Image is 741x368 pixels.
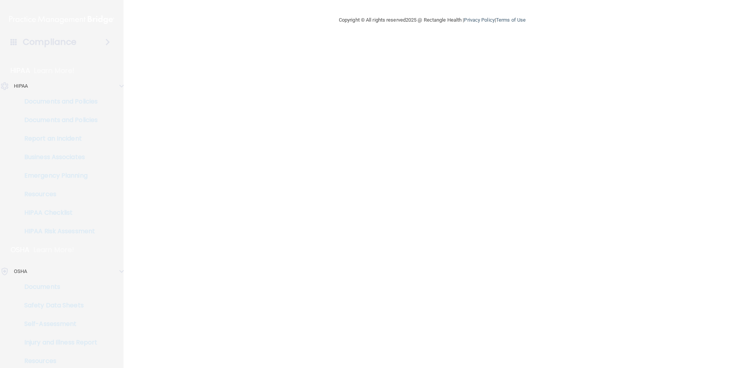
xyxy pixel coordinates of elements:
[5,357,110,365] p: Resources
[5,339,110,346] p: Injury and Illness Report
[5,227,110,235] p: HIPAA Risk Assessment
[5,209,110,217] p: HIPAA Checklist
[14,267,27,276] p: OSHA
[10,245,30,254] p: OSHA
[5,153,110,161] p: Business Associates
[5,135,110,142] p: Report an Incident
[496,17,526,23] a: Terms of Use
[34,66,75,75] p: Learn More!
[5,283,110,291] p: Documents
[5,320,110,328] p: Self-Assessment
[5,116,110,124] p: Documents and Policies
[291,8,573,32] div: Copyright © All rights reserved 2025 @ Rectangle Health | |
[464,17,494,23] a: Privacy Policy
[9,12,114,27] img: PMB logo
[5,172,110,180] p: Emergency Planning
[5,190,110,198] p: Resources
[5,98,110,105] p: Documents and Policies
[10,66,30,75] p: HIPAA
[34,245,74,254] p: Learn More!
[23,37,76,47] h4: Compliance
[14,81,28,91] p: HIPAA
[5,302,110,309] p: Safety Data Sheets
